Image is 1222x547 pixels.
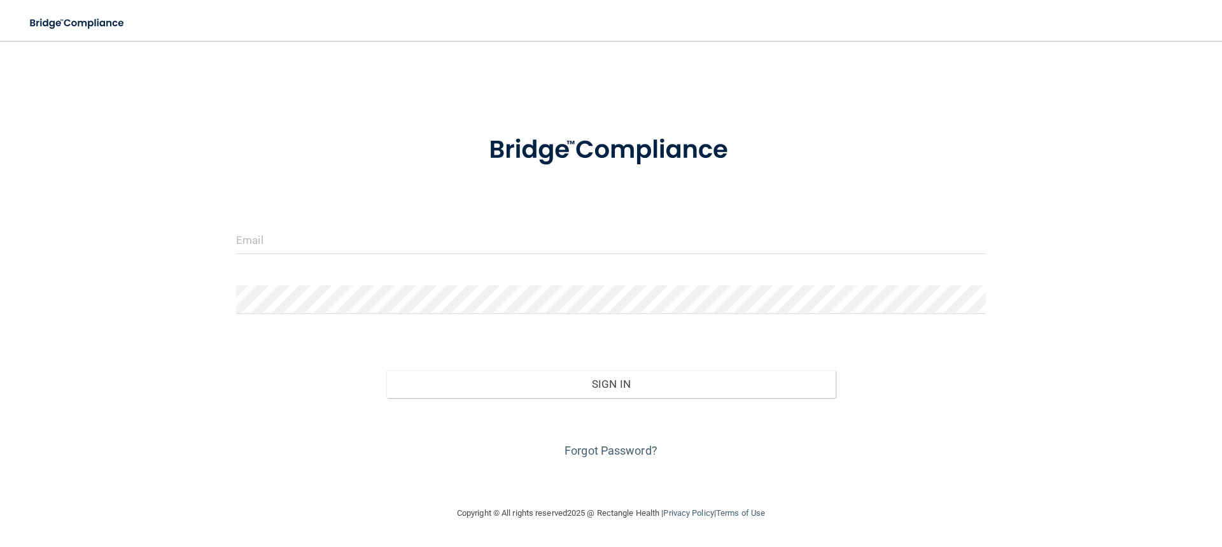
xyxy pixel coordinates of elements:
[565,444,657,457] a: Forgot Password?
[236,225,986,254] input: Email
[663,508,713,518] a: Privacy Policy
[379,493,843,534] div: Copyright © All rights reserved 2025 @ Rectangle Health | |
[463,117,759,183] img: bridge_compliance_login_screen.278c3ca4.svg
[386,370,836,398] button: Sign In
[19,10,136,36] img: bridge_compliance_login_screen.278c3ca4.svg
[716,508,765,518] a: Terms of Use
